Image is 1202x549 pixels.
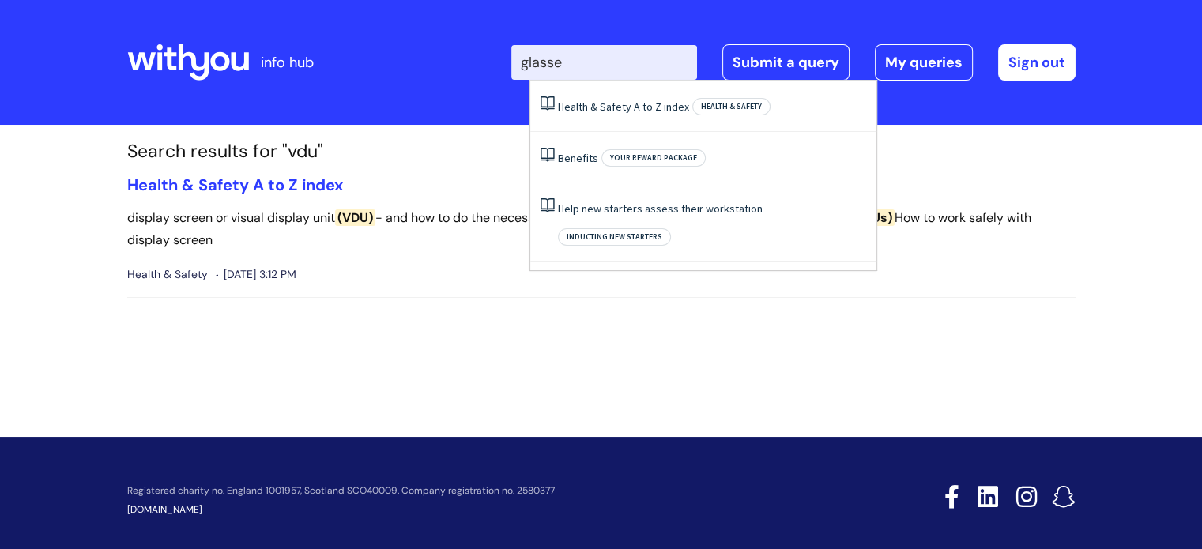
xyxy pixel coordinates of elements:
span: Health & Safety [692,98,771,115]
a: Health & Safety A to Z index [127,175,343,195]
div: | - [511,44,1076,81]
a: Help new starters assess their workstation [558,201,763,216]
a: Benefits [558,151,598,165]
a: My queries [875,44,973,81]
span: Inducting new starters [558,228,671,246]
span: (VDU) [335,209,375,226]
a: Submit a query [722,44,850,81]
h1: Search results for "vdu" [127,141,1076,163]
p: display screen or visual display unit - and how to do the necessary assessment ... terrorist atta... [127,207,1076,253]
a: Sign out [998,44,1076,81]
a: [DOMAIN_NAME] [127,503,202,516]
p: Registered charity no. England 1001957, Scotland SCO40009. Company registration no. 2580377 [127,486,832,496]
span: Health & Safety [127,265,208,284]
span: Your reward package [601,149,706,167]
span: [DATE] 3:12 PM [216,265,296,284]
p: info hub [261,50,314,75]
a: Health & Safety A to Z index [558,100,689,114]
input: Search [511,45,697,80]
